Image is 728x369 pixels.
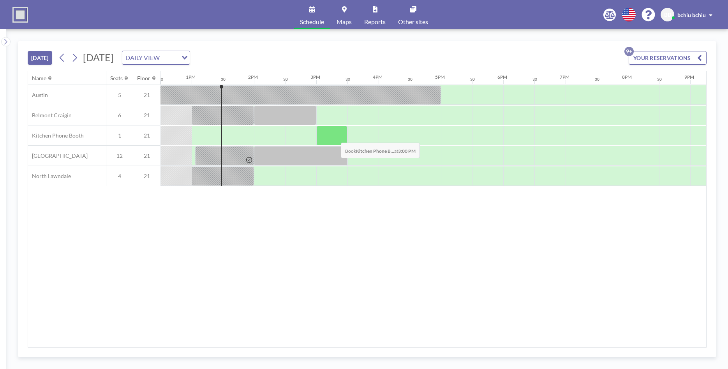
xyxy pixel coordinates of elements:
[124,53,161,63] span: DAILY VIEW
[373,74,383,80] div: 4PM
[133,152,160,159] span: 21
[162,53,177,63] input: Search for option
[664,11,671,18] span: BB
[110,75,123,82] div: Seats
[106,92,133,99] span: 5
[106,173,133,180] span: 4
[122,51,190,64] div: Search for option
[560,74,569,80] div: 7PM
[221,77,226,82] div: 30
[532,77,537,82] div: 30
[159,77,163,82] div: 30
[28,51,52,65] button: [DATE]
[133,92,160,99] span: 21
[337,19,352,25] span: Maps
[595,77,599,82] div: 30
[470,77,475,82] div: 30
[133,173,160,180] span: 21
[32,75,46,82] div: Name
[345,77,350,82] div: 30
[684,74,694,80] div: 9PM
[133,112,160,119] span: 21
[28,152,88,159] span: [GEOGRAPHIC_DATA]
[435,74,445,80] div: 5PM
[341,143,420,158] span: Book at
[106,112,133,119] span: 6
[356,148,394,154] b: Kitchen Phone B...
[408,77,412,82] div: 30
[186,74,196,80] div: 1PM
[398,19,428,25] span: Other sites
[28,92,48,99] span: Austin
[624,47,634,56] p: 9+
[248,74,258,80] div: 2PM
[300,19,324,25] span: Schedule
[398,148,416,154] b: 3:00 PM
[28,112,72,119] span: Belmont Craigin
[629,51,707,65] button: YOUR RESERVATIONS9+
[133,132,160,139] span: 21
[83,51,114,63] span: [DATE]
[28,132,84,139] span: Kitchen Phone Booth
[137,75,150,82] div: Floor
[106,152,133,159] span: 12
[106,132,133,139] span: 1
[12,7,28,23] img: organization-logo
[657,77,662,82] div: 30
[283,77,288,82] div: 30
[677,12,706,18] span: bchiu bchiu
[364,19,386,25] span: Reports
[622,74,632,80] div: 8PM
[28,173,71,180] span: North Lawndale
[497,74,507,80] div: 6PM
[310,74,320,80] div: 3PM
